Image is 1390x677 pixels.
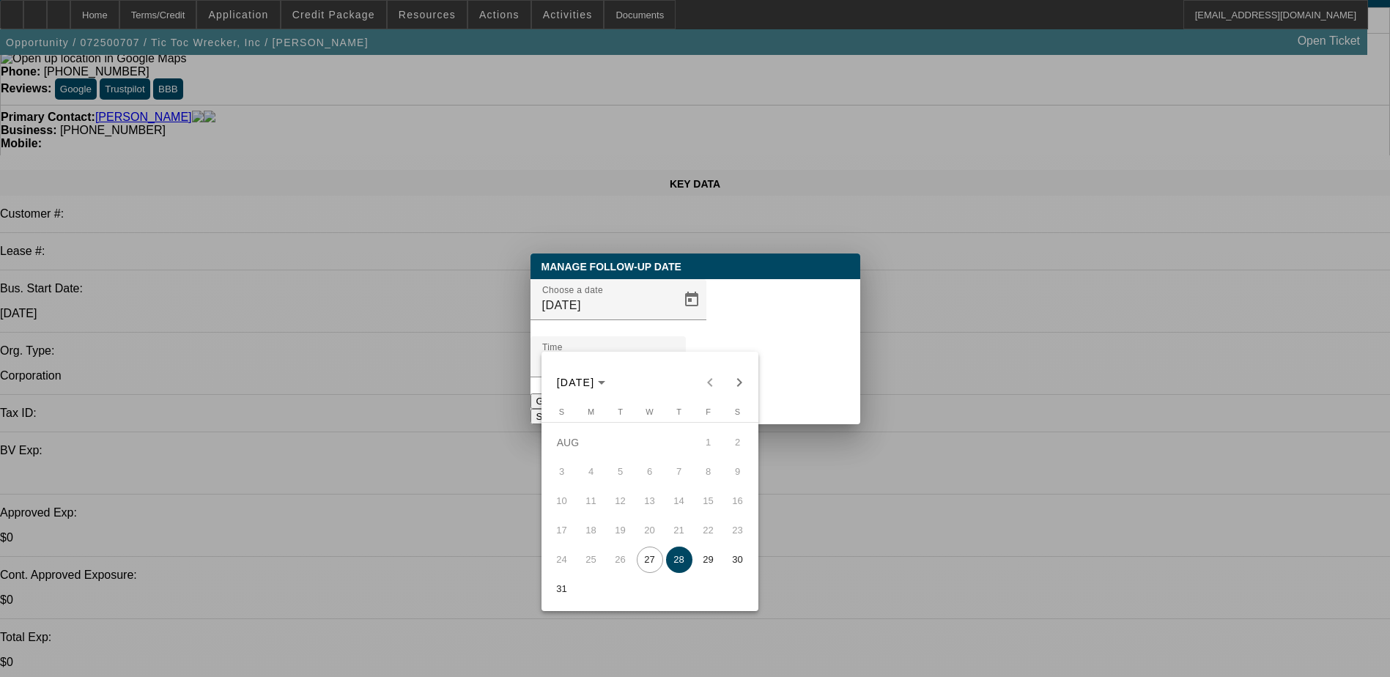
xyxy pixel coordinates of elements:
span: F [706,407,711,416]
button: August 28, 2025 [665,545,694,574]
span: 14 [666,488,692,514]
span: 26 [607,547,634,573]
button: August 22, 2025 [694,516,723,545]
span: W [646,407,653,416]
span: 2 [725,429,751,456]
span: 17 [549,517,575,544]
button: August 18, 2025 [577,516,606,545]
button: August 13, 2025 [635,487,665,516]
button: August 24, 2025 [547,545,577,574]
button: August 19, 2025 [606,516,635,545]
span: T [676,407,681,416]
span: 1 [695,429,722,456]
button: August 26, 2025 [606,545,635,574]
button: August 7, 2025 [665,457,694,487]
span: 23 [725,517,751,544]
span: 9 [725,459,751,485]
span: 12 [607,488,634,514]
span: 8 [695,459,722,485]
button: August 17, 2025 [547,516,577,545]
span: 13 [637,488,663,514]
span: 19 [607,517,634,544]
button: Next month [725,368,754,397]
button: August 3, 2025 [547,457,577,487]
span: 28 [666,547,692,573]
button: August 12, 2025 [606,487,635,516]
button: August 23, 2025 [723,516,753,545]
button: August 29, 2025 [694,545,723,574]
button: August 31, 2025 [547,574,577,604]
button: August 10, 2025 [547,487,577,516]
span: [DATE] [557,377,595,388]
span: 5 [607,459,634,485]
span: M [588,407,594,416]
span: 6 [637,459,663,485]
span: 11 [578,488,605,514]
button: August 1, 2025 [694,428,723,457]
span: 20 [637,517,663,544]
button: August 21, 2025 [665,516,694,545]
span: 24 [549,547,575,573]
button: August 9, 2025 [723,457,753,487]
span: S [559,407,564,416]
span: 27 [637,547,663,573]
button: August 8, 2025 [694,457,723,487]
button: August 4, 2025 [577,457,606,487]
span: 18 [578,517,605,544]
button: August 2, 2025 [723,428,753,457]
button: August 5, 2025 [606,457,635,487]
span: 31 [549,576,575,602]
span: 29 [695,547,722,573]
button: August 16, 2025 [723,487,753,516]
span: 7 [666,459,692,485]
span: S [735,407,740,416]
button: August 20, 2025 [635,516,665,545]
span: 10 [549,488,575,514]
span: 30 [725,547,751,573]
span: 4 [578,459,605,485]
span: 15 [695,488,722,514]
span: T [618,407,623,416]
button: August 15, 2025 [694,487,723,516]
span: 3 [549,459,575,485]
span: 21 [666,517,692,544]
button: Choose month and year [551,369,612,396]
button: August 6, 2025 [635,457,665,487]
span: 25 [578,547,605,573]
td: AUG [547,428,694,457]
button: August 11, 2025 [577,487,606,516]
button: August 27, 2025 [635,545,665,574]
span: 16 [725,488,751,514]
button: August 30, 2025 [723,545,753,574]
span: 22 [695,517,722,544]
button: August 14, 2025 [665,487,694,516]
button: August 25, 2025 [577,545,606,574]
